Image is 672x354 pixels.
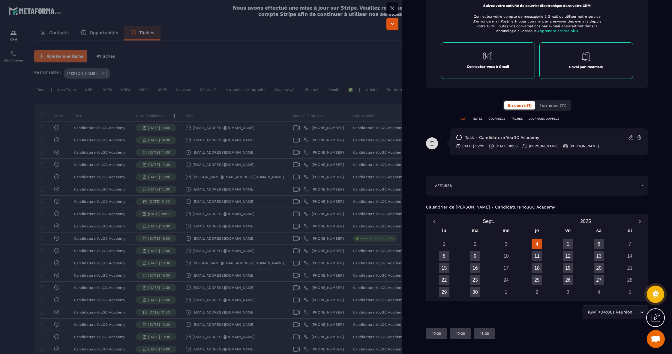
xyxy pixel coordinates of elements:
[537,29,578,33] span: Apprendre encore plus
[429,226,645,297] div: Calendar wrapper
[563,287,573,297] div: 3
[529,144,558,148] p: [PERSON_NAME]
[625,263,635,273] div: 21
[563,239,573,249] div: 5
[501,251,511,261] div: 10
[647,330,665,348] a: Ouvrir le chat
[480,331,489,336] p: 18:30
[465,135,539,140] p: task - Candidature YouGC Academy
[488,117,505,121] p: COURRIELS
[594,239,604,249] div: 6
[429,226,460,237] div: lu
[625,275,635,285] div: 28
[456,331,465,336] p: 10:30
[594,275,604,285] div: 27
[521,226,552,237] div: je
[429,217,440,225] button: Previous month
[439,251,449,261] div: 8
[439,287,449,297] div: 29
[532,263,542,273] div: 18
[594,251,604,261] div: 13
[511,117,523,121] p: TÂCHES
[570,144,599,148] p: [PERSON_NAME]
[563,275,573,285] div: 26
[583,226,614,237] div: sa
[539,103,566,108] span: Terminés (11)
[470,287,480,297] div: 30
[501,239,511,249] div: 3
[501,275,511,285] div: 24
[594,263,604,273] div: 20
[594,287,604,297] div: 4
[614,226,645,237] div: di
[439,239,449,249] div: 1
[625,287,635,297] div: 5
[586,309,634,316] span: (GMT+04:00) Reunion
[496,144,517,148] p: [DATE] 18:00
[490,226,521,237] div: me
[470,275,480,285] div: 23
[439,263,449,273] div: 15
[504,101,535,109] button: En cours (1)
[429,239,645,297] div: Calendar days
[501,263,511,273] div: 17
[532,275,542,285] div: 25
[529,117,559,121] p: JOURNAUX D'APPELS
[467,64,509,69] p: Connectez-vous à Gmail
[563,251,573,261] div: 12
[460,226,490,237] div: ma
[553,226,583,237] div: ve
[441,3,633,8] p: Suivez votre activité de courrier électronique dans votre CRM
[440,216,537,226] button: Open months overlay
[625,239,635,249] div: 7
[470,263,480,273] div: 16
[439,275,449,285] div: 22
[625,251,635,261] div: 14
[569,64,603,69] p: Envoi par Postmark
[532,239,542,249] div: 4
[532,287,542,297] div: 2
[634,217,645,225] button: Next month
[462,144,484,148] p: [DATE] 15:29
[432,331,441,336] p: 10:00
[532,251,542,261] div: 11
[435,183,452,188] p: AFFAIRES
[537,216,634,226] button: Open years overlay
[536,101,570,109] button: Terminés (11)
[470,251,480,261] div: 9
[473,117,482,121] p: NOTES
[634,309,638,316] input: Search for option
[583,305,648,319] div: Search for option
[508,103,532,108] span: En cours (1)
[563,263,573,273] div: 19
[469,14,605,33] p: Connectez votre compte de messagerie à Gmail ou utiliser notre service d'envoi de mail Postmark p...
[501,287,511,297] div: 1
[459,117,467,121] p: TOUT
[470,239,480,249] div: 2
[426,205,555,209] p: Calendrier de [PERSON_NAME] - Candidature YouGC Academy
